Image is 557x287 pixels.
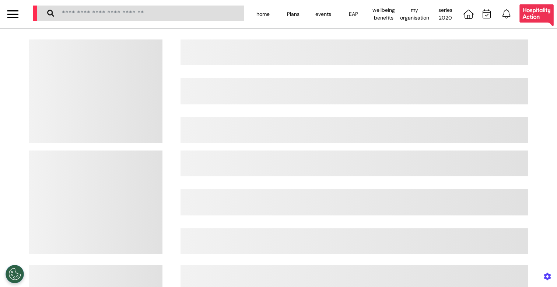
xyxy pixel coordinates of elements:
[430,4,460,24] div: series 2020
[399,4,430,24] div: my organisation
[278,4,308,24] div: Plans
[6,265,24,283] button: Open Preferences
[369,4,399,24] div: wellbeing benefits
[339,4,369,24] div: EAP
[308,4,339,24] div: events
[248,4,278,24] div: home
